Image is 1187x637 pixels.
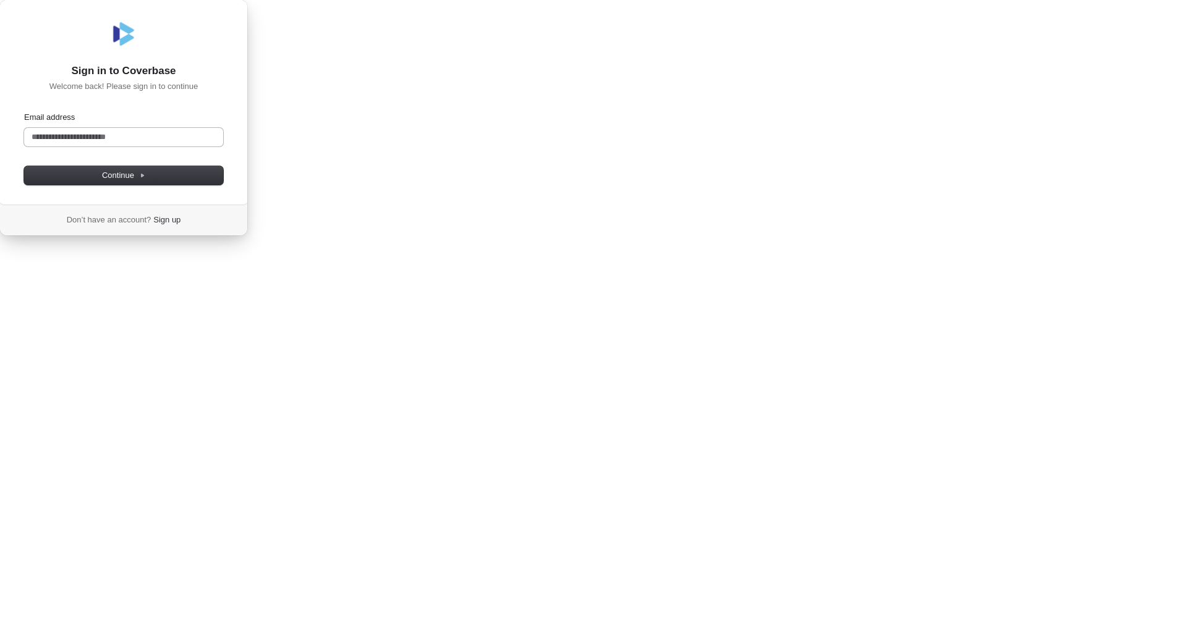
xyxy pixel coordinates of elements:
a: Sign up [153,214,181,226]
span: Don’t have an account? [67,214,151,226]
label: Email address [24,112,75,123]
p: Welcome back! Please sign in to continue [24,81,223,92]
img: Coverbase [109,19,138,49]
h1: Sign in to Coverbase [24,64,223,78]
span: Continue [102,170,145,181]
button: Continue [24,166,223,185]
